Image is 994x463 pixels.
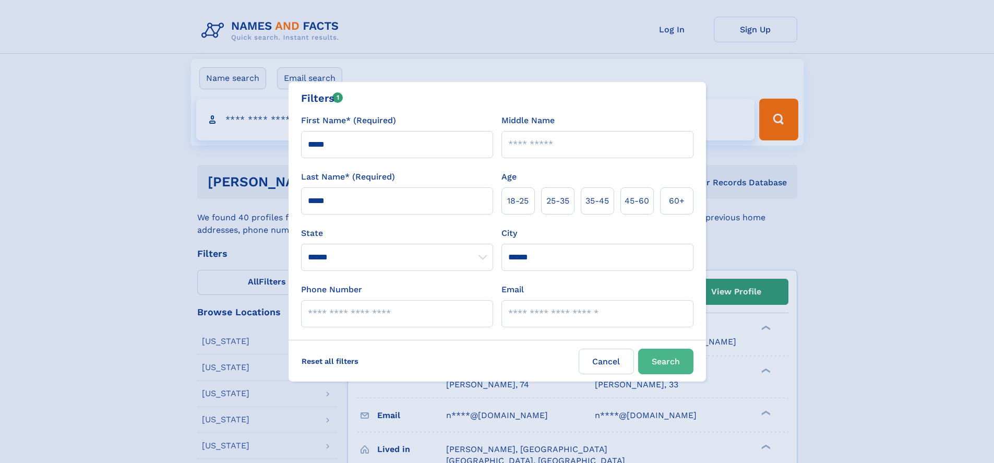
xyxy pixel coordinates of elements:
label: Phone Number [301,283,362,296]
label: State [301,227,493,240]
label: Last Name* (Required) [301,171,395,183]
span: 18‑25 [507,195,529,207]
label: Reset all filters [295,349,365,374]
button: Search [638,349,693,374]
span: 60+ [669,195,685,207]
label: Email [501,283,524,296]
label: Middle Name [501,114,555,127]
label: Cancel [579,349,634,374]
span: 25‑35 [546,195,569,207]
label: Age [501,171,517,183]
div: Filters [301,90,343,106]
label: City [501,227,517,240]
span: 35‑45 [585,195,609,207]
label: First Name* (Required) [301,114,396,127]
span: 45‑60 [625,195,649,207]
